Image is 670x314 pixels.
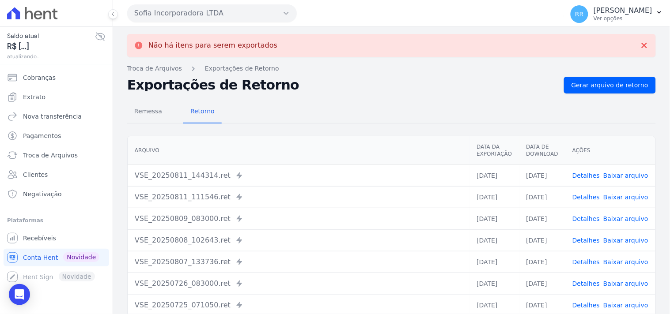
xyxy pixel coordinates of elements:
a: Nova transferência [4,108,109,125]
span: Clientes [23,170,48,179]
td: [DATE] [469,164,519,186]
span: Negativação [23,190,62,198]
span: Conta Hent [23,253,58,262]
div: VSE_20250808_102643.ret [135,235,462,246]
a: Baixar arquivo [603,302,648,309]
span: RR [575,11,583,17]
a: Clientes [4,166,109,183]
span: atualizando... [7,52,95,60]
td: [DATE] [519,229,565,251]
p: Não há itens para serem exportados [148,41,277,50]
span: Saldo atual [7,31,95,41]
a: Baixar arquivo [603,194,648,201]
a: Baixar arquivo [603,172,648,179]
div: VSE_20250807_133736.ret [135,257,462,267]
a: Troca de Arquivos [127,64,182,73]
td: [DATE] [519,208,565,229]
th: Arquivo [128,136,469,165]
div: VSE_20250811_111546.ret [135,192,462,202]
th: Ações [565,136,655,165]
nav: Sidebar [7,69,106,286]
a: Detalhes [572,237,600,244]
a: Retorno [183,101,222,123]
a: Baixar arquivo [603,280,648,287]
a: Baixar arquivo [603,215,648,222]
td: [DATE] [519,251,565,273]
a: Pagamentos [4,127,109,145]
a: Baixar arquivo [603,237,648,244]
th: Data da Exportação [469,136,519,165]
a: Detalhes [572,194,600,201]
span: Gerar arquivo de retorno [572,81,648,90]
td: [DATE] [519,273,565,294]
span: Troca de Arquivos [23,151,78,160]
span: Pagamentos [23,131,61,140]
td: [DATE] [469,186,519,208]
th: Data de Download [519,136,565,165]
div: VSE_20250811_144314.ret [135,170,462,181]
a: Exportações de Retorno [205,64,279,73]
span: R$ [...] [7,41,95,52]
h2: Exportações de Retorno [127,79,557,91]
a: Recebíveis [4,229,109,247]
td: [DATE] [519,164,565,186]
td: [DATE] [469,273,519,294]
div: VSE_20250725_071050.ret [135,300,462,310]
p: [PERSON_NAME] [594,6,652,15]
a: Detalhes [572,302,600,309]
a: Extrato [4,88,109,106]
span: Recebíveis [23,234,56,243]
a: Remessa [127,101,169,123]
span: Cobranças [23,73,56,82]
span: Retorno [185,102,220,120]
span: Extrato [23,93,45,101]
div: Plataformas [7,215,106,226]
td: [DATE] [469,208,519,229]
td: [DATE] [469,229,519,251]
a: Detalhes [572,215,600,222]
button: RR [PERSON_NAME] Ver opções [564,2,670,26]
a: Conta Hent Novidade [4,249,109,266]
span: Remessa [129,102,167,120]
a: Detalhes [572,258,600,265]
button: Sofia Incorporadora LTDA [127,4,297,22]
a: Troca de Arquivos [4,146,109,164]
td: [DATE] [469,251,519,273]
a: Gerar arquivo de retorno [564,77,656,93]
a: Cobranças [4,69,109,86]
div: VSE_20250809_083000.ret [135,213,462,224]
a: Negativação [4,185,109,203]
p: Ver opções [594,15,652,22]
a: Baixar arquivo [603,258,648,265]
nav: Breadcrumb [127,64,656,73]
span: Novidade [63,252,99,262]
div: VSE_20250726_083000.ret [135,278,462,289]
a: Detalhes [572,172,600,179]
a: Detalhes [572,280,600,287]
div: Open Intercom Messenger [9,284,30,305]
span: Nova transferência [23,112,82,121]
td: [DATE] [519,186,565,208]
